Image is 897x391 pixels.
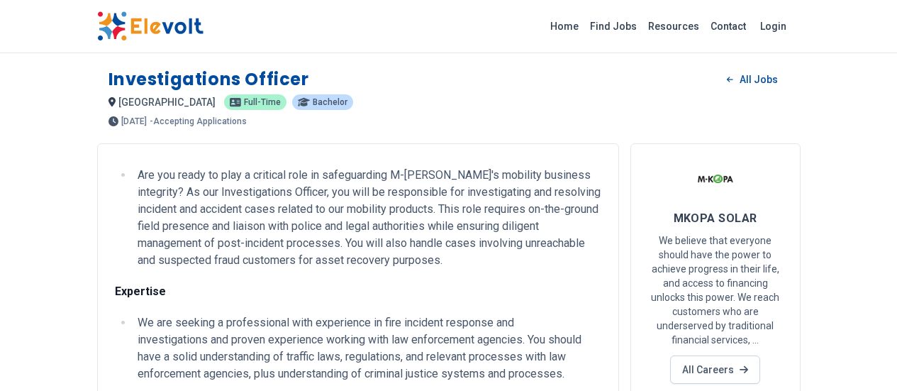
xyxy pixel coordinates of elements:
[584,15,642,38] a: Find Jobs
[118,97,216,108] span: [GEOGRAPHIC_DATA]
[121,117,147,126] span: [DATE]
[698,161,733,197] img: MKOPA SOLAR
[244,98,281,106] span: Full-time
[642,15,705,38] a: Resources
[705,15,752,38] a: Contact
[115,285,166,298] strong: Expertise
[752,12,795,40] a: Login
[674,211,757,225] span: MKOPA SOLAR
[150,117,247,126] p: - Accepting Applications
[133,314,601,382] li: We are seeking a professional with experience in fire incident response and investigations and pr...
[648,233,783,347] p: We believe that everyone should have the power to achieve progress in their life, and access to f...
[670,356,760,384] a: All Careers
[97,11,204,41] img: Elevolt
[313,98,347,106] span: Bachelor
[545,15,584,38] a: Home
[108,68,309,91] h1: Investigations Officer
[133,167,601,269] li: Are you ready to play a critical role in safeguarding M-[PERSON_NAME]'s mobility business integri...
[715,69,789,90] a: All Jobs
